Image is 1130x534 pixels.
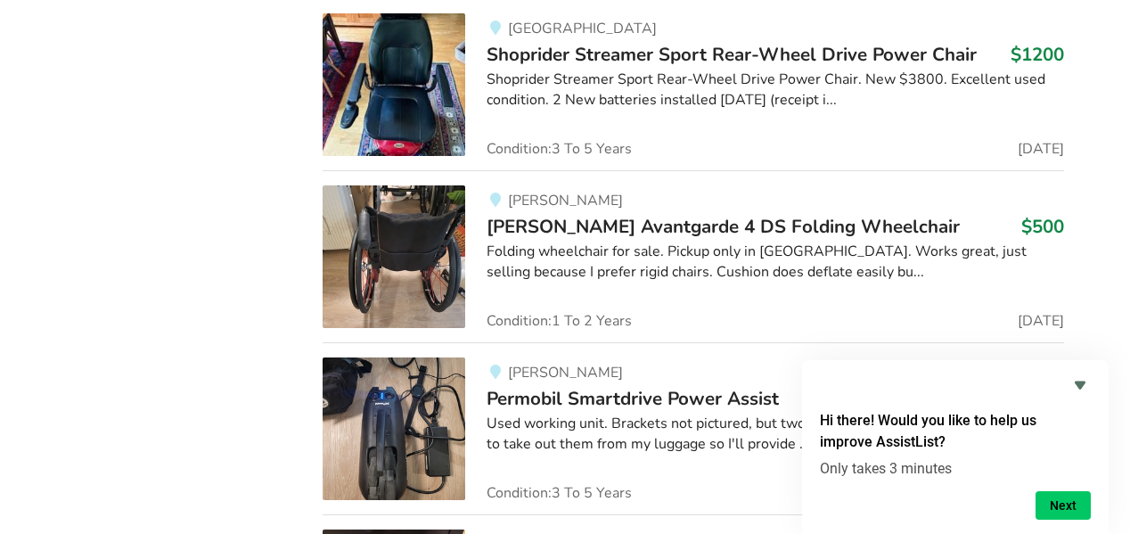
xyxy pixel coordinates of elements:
span: Shoprider Streamer Sport Rear-Wheel Drive Power Chair [487,42,977,67]
button: Hide survey [1069,374,1091,396]
span: [PERSON_NAME] [508,363,623,382]
span: [GEOGRAPHIC_DATA] [508,19,657,38]
span: Condition: 1 To 2 Years [487,314,632,328]
span: [PERSON_NAME] [508,191,623,210]
img: mobility-ottobock avantgarde 4 ds folding wheelchair [323,185,465,328]
a: mobility-permobil smartdrive power assist[PERSON_NAME]Permobil Smartdrive Power Assist$800Used wo... [323,342,1063,514]
span: Permobil Smartdrive Power Assist [487,386,779,411]
h2: Hi there! Would you like to help us improve AssistList? [820,410,1091,453]
img: mobility-permobil smartdrive power assist [323,357,465,500]
span: [DATE] [1018,142,1064,156]
div: Folding wheelchair for sale. Pickup only in [GEOGRAPHIC_DATA]. Works great, just selling because ... [487,242,1063,283]
span: Condition: 3 To 5 Years [487,142,632,156]
span: Condition: 3 To 5 Years [487,486,632,500]
button: Next question [1036,491,1091,520]
div: Used working unit. Brackets not pictured, but two rigid brackets come with the set. I need to tak... [487,414,1063,455]
div: Shoprider Streamer Sport Rear-Wheel Drive Power Chair. New $3800. Excellent used condition. 2 New... [487,70,1063,111]
img: mobility-shoprider streamer sport rear-wheel drive power chair [323,13,465,156]
h3: $1200 [1011,43,1064,66]
span: [PERSON_NAME] Avantgarde 4 DS Folding Wheelchair [487,214,960,239]
div: Hi there! Would you like to help us improve AssistList? [820,374,1091,520]
h3: $500 [1021,215,1064,238]
a: mobility-ottobock avantgarde 4 ds folding wheelchair[PERSON_NAME][PERSON_NAME] Avantgarde 4 DS Fo... [323,170,1063,342]
span: [DATE] [1018,314,1064,328]
p: Only takes 3 minutes [820,460,1091,477]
